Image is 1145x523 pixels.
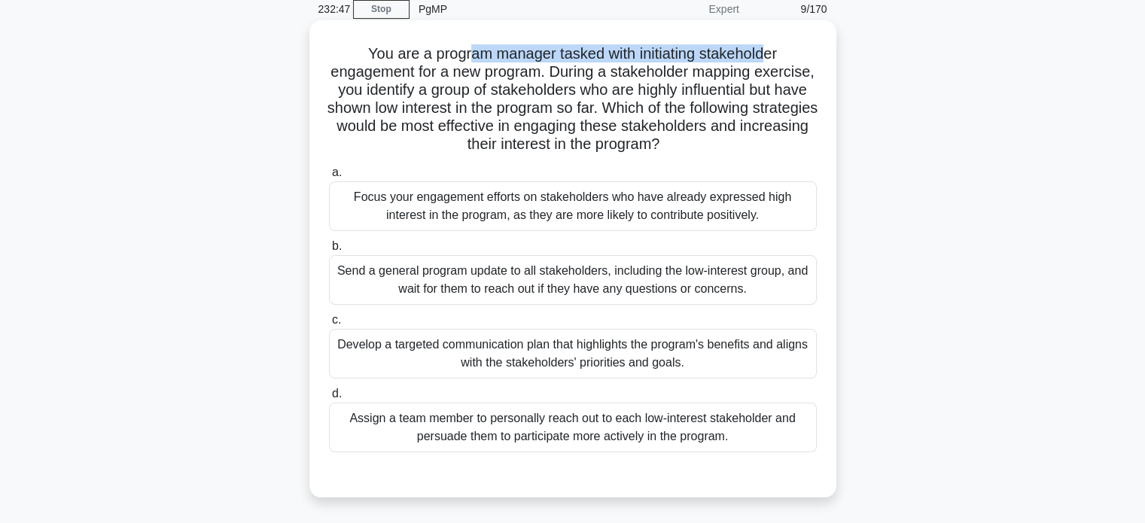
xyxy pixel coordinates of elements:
div: Send a general program update to all stakeholders, including the low-interest group, and wait for... [329,255,817,305]
div: Develop a targeted communication plan that highlights the program's benefits and aligns with the ... [329,329,817,379]
div: Focus your engagement efforts on stakeholders who have already expressed high interest in the pro... [329,181,817,231]
span: d. [332,387,342,400]
span: a. [332,166,342,178]
h5: You are a program manager tasked with initiating stakeholder engagement for a new program. During... [327,44,818,154]
span: c. [332,313,341,326]
div: Assign a team member to personally reach out to each low-interest stakeholder and persuade them t... [329,403,817,452]
span: b. [332,239,342,252]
